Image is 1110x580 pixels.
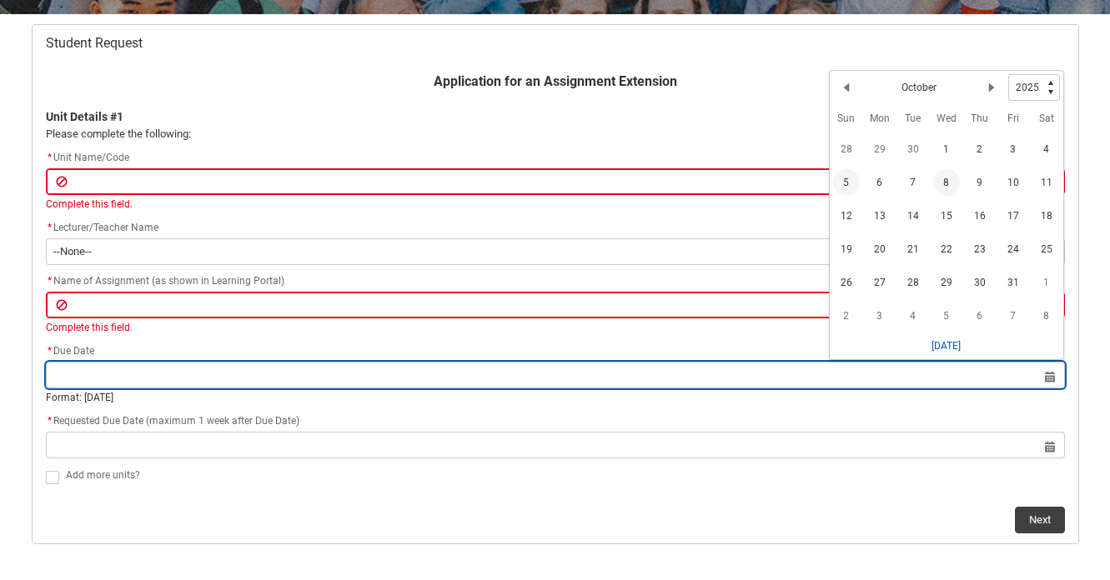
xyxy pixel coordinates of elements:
span: Lecturer/Teacher Name [53,222,158,233]
abbr: required [48,415,52,427]
td: 2025-10-22 [930,232,963,266]
td: 2025-10-02 [963,132,997,166]
abbr: Saturday [1039,112,1054,124]
span: 16 [967,202,993,229]
button: [DATE] [931,332,962,359]
td: 2025-10-16 [963,199,997,232]
td: 2025-10-11 [1030,166,1063,199]
span: 30 [900,136,927,162]
span: 6 [866,169,893,196]
td: 2025-11-08 [1030,299,1063,332]
span: Due Date [46,345,94,357]
td: 2025-10-30 [963,266,997,299]
td: 2025-10-07 [897,166,930,199]
span: 31 [1000,269,1027,296]
div: Complete this field. [46,320,1065,335]
span: 21 [900,236,927,262]
td: 2025-10-13 [863,199,897,232]
td: 2025-10-06 [863,166,897,199]
span: Name of Assignment (as shown in Learning Portal) [46,275,284,287]
span: 24 [1000,236,1027,262]
span: 25 [1033,236,1060,262]
button: Previous Month [833,74,860,101]
span: 5 [933,302,960,329]
span: 3 [1000,136,1027,162]
td: 2025-10-12 [830,199,863,232]
div: Date picker: October [829,70,1064,360]
span: 29 [933,269,960,296]
td: 2025-10-04 [1030,132,1063,166]
abbr: required [48,222,52,233]
div: Complete this field. [46,197,1065,212]
td: 2025-10-19 [830,232,863,266]
span: Add more units? [66,469,140,481]
span: 4 [900,302,927,329]
span: Unit Name/Code [46,152,129,163]
td: 2025-10-05 [830,166,863,199]
abbr: Friday [1007,112,1019,124]
span: 12 [833,202,860,229]
span: 9 [967,169,993,196]
span: 5 [833,169,860,196]
span: 4 [1033,136,1060,162]
td: 2025-10-26 [830,266,863,299]
td: 2025-11-03 [863,299,897,332]
span: 10 [1000,169,1027,196]
abbr: Thursday [971,112,988,124]
abbr: required [48,275,52,287]
span: 8 [1033,302,1060,329]
span: 28 [833,136,860,162]
abbr: Wednesday [937,112,957,124]
span: 7 [1000,302,1027,329]
span: 19 [833,236,860,262]
abbr: Tuesday [905,112,921,124]
abbr: Monday [870,112,890,124]
span: 13 [866,202,893,229]
span: Requested Due Date (maximum 1 week after Due Date) [46,415,299,427]
td: 2025-11-01 [1030,266,1063,299]
td: 2025-09-28 [830,132,863,166]
td: 2025-11-05 [930,299,963,332]
td: 2025-10-23 [963,232,997,266]
td: 2025-09-29 [863,132,897,166]
span: Student Request [46,35,143,52]
b: Application for an Assignment Extension [434,73,677,89]
p: Please complete the following: [46,126,1065,142]
td: 2025-10-03 [997,132,1030,166]
td: 2025-10-09 [963,166,997,199]
td: 2025-10-14 [897,199,930,232]
span: 15 [933,202,960,229]
button: Next [1015,507,1065,533]
span: 2 [967,136,993,162]
td: 2025-11-07 [997,299,1030,332]
span: 28 [900,269,927,296]
span: 29 [866,136,893,162]
td: 2025-10-29 [930,266,963,299]
td: 2025-10-17 [997,199,1030,232]
abbr: required [48,152,52,163]
abbr: Sunday [837,112,855,124]
td: 2025-10-01 [930,132,963,166]
b: Unit Details #1 [46,110,123,123]
td: 2025-10-31 [997,266,1030,299]
td: 2025-11-04 [897,299,930,332]
span: 7 [900,169,927,196]
td: 2025-10-25 [1030,232,1063,266]
span: 3 [866,302,893,329]
td: 2025-10-20 [863,232,897,266]
td: 2025-10-24 [997,232,1030,266]
span: 23 [967,236,993,262]
abbr: required [48,345,52,357]
td: 2025-10-08 [930,166,963,199]
span: 8 [933,169,960,196]
button: Next Month [978,74,1005,101]
td: 2025-10-10 [997,166,1030,199]
span: 1 [1033,269,1060,296]
td: 2025-10-21 [897,232,930,266]
span: 26 [833,269,860,296]
h2: October [902,80,937,95]
span: 22 [933,236,960,262]
span: 18 [1033,202,1060,229]
span: 27 [866,269,893,296]
article: Redu_Student_Request flow [32,24,1079,544]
